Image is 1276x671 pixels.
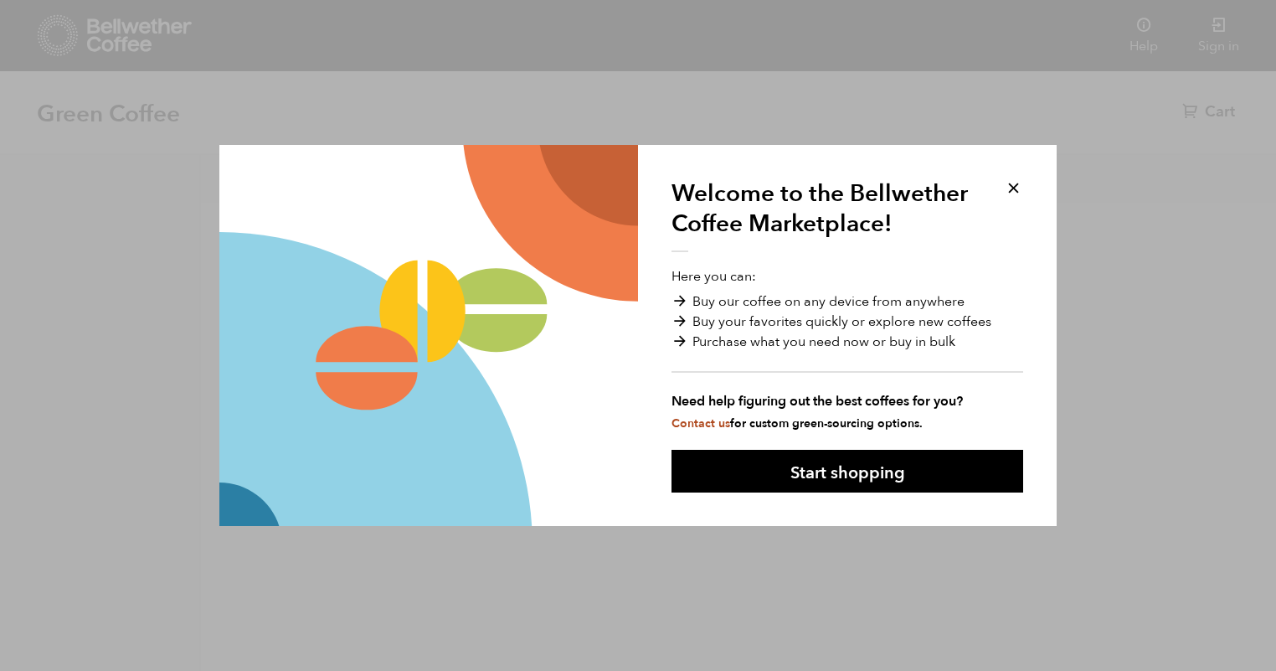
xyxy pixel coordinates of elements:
li: Buy your favorites quickly or explore new coffees [671,312,1023,332]
li: Buy our coffee on any device from anywhere [671,292,1023,312]
small: for custom green-sourcing options. [671,416,923,431]
strong: Need help figuring out the best coffees for you? [671,391,1023,411]
button: Start shopping [671,450,1023,493]
h1: Welcome to the Bellwether Coffee Marketplace! [671,178,981,252]
li: Purchase what you need now or buy in bulk [671,332,1023,352]
p: Here you can: [671,266,1023,432]
a: Contact us [671,416,730,431]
